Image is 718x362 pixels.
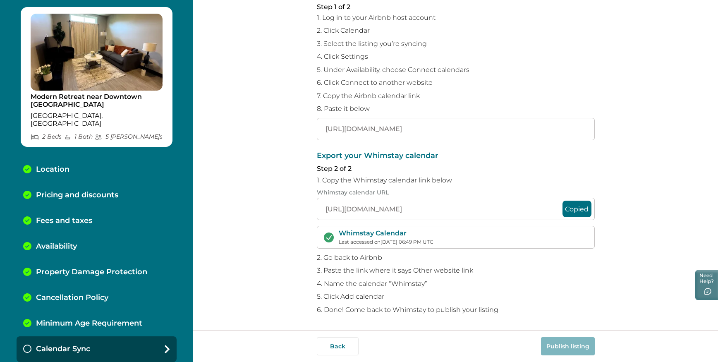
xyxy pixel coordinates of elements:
p: 3. Paste the link where it says Other website link [317,266,595,275]
p: Minimum Age Requirement [36,319,142,328]
p: 6. Done! Come back to Whimstay to publish your listing [317,306,595,314]
p: Whimstay Calendar [339,229,433,237]
p: Property Damage Protection [36,268,147,277]
p: Step 1 of 2 [317,3,595,11]
p: Last accessed on [DATE] 06:49 PM UTC [339,239,433,245]
p: Availability [36,242,77,251]
p: 2 Bed s [31,133,62,140]
p: 2. Go back to Airbnb [317,254,595,262]
p: Pricing and discounts [36,191,118,200]
button: Publish listing [541,337,595,355]
p: 3. Select the listing you’re syncing [317,40,595,48]
p: Cancellation Policy [36,293,108,302]
p: 1 Bath [64,133,93,140]
p: 4. Click Settings [317,53,595,61]
p: Modern Retreat near Downtown [GEOGRAPHIC_DATA] [31,93,163,109]
p: 4. Name the calendar “Whimstay” [317,280,595,288]
p: Calendar Sync [36,345,90,354]
p: [GEOGRAPHIC_DATA], [GEOGRAPHIC_DATA] [31,112,163,128]
img: propertyImage_Modern Retreat near Downtown Louisville [31,14,163,91]
p: 5. Click Add calendar [317,292,595,301]
p: 1. Copy the Whimstay calendar link below [317,176,595,185]
button: Copied [562,201,591,217]
p: 1. Log in to your Airbnb host account [317,14,595,22]
button: Back [317,337,359,355]
p: Location [36,165,69,174]
p: 7. Copy the Airbnb calendar link [317,92,595,100]
p: 2. Click Calendar [317,26,595,35]
p: Fees and taxes [36,216,92,225]
p: 5. Under Availability, choose Connect calendars [317,66,595,74]
p: Step 2 of 2 [317,165,595,173]
p: Whimstay calendar URL [317,189,595,196]
p: 8. Paste it below [317,105,595,113]
input: Airbnb calendar link [317,118,595,140]
p: Export your Whimstay calendar [317,152,595,160]
p: 6. Click Connect to another website [317,79,595,87]
p: 5 [PERSON_NAME] s [95,133,163,140]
